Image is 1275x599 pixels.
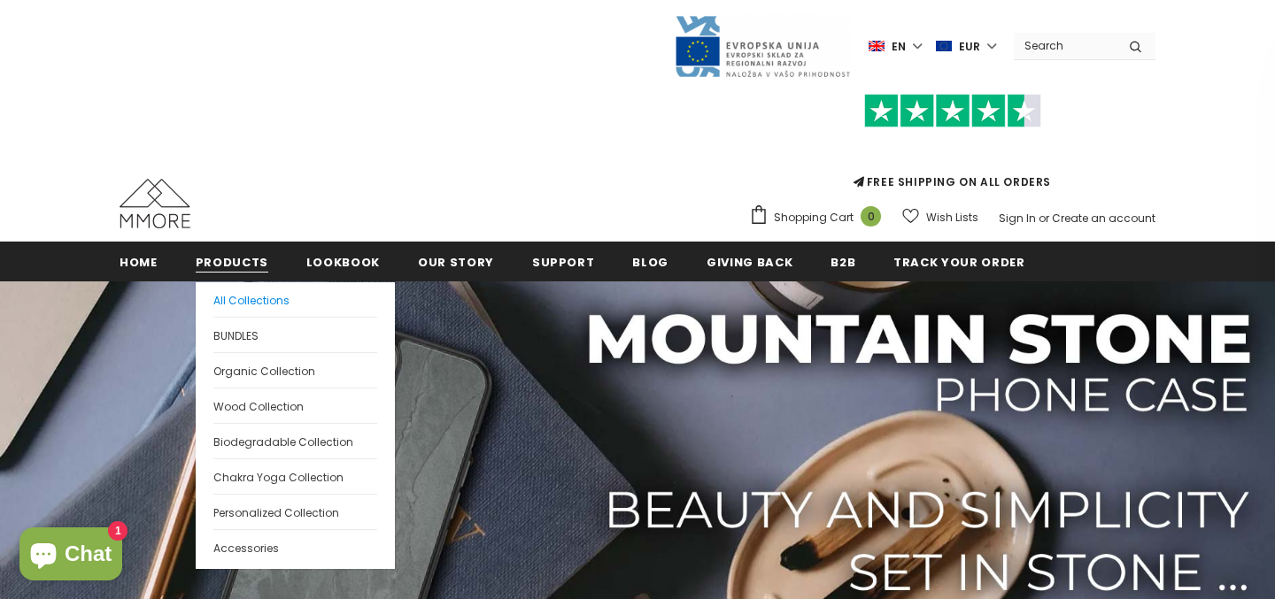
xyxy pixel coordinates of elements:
[959,38,980,56] span: EUR
[869,39,885,54] img: i-lang-1.png
[532,242,595,281] a: support
[831,254,855,271] span: B2B
[902,202,978,233] a: Wish Lists
[893,254,1024,271] span: Track your order
[14,527,127,585] inbox-online-store-chat: Shopify online store chat
[213,434,353,449] span: Biodegradable Collection
[213,423,377,458] a: Biodegradable Collection
[213,470,344,485] span: Chakra Yoga Collection
[999,211,1036,226] a: Sign In
[861,206,881,227] span: 0
[120,179,190,228] img: MMORE Cases
[120,254,158,271] span: Home
[120,242,158,281] a: Home
[774,209,854,227] span: Shopping Cart
[418,242,494,281] a: Our Story
[926,209,978,227] span: Wish Lists
[1014,33,1116,58] input: Search Site
[213,541,279,556] span: Accessories
[749,204,890,231] a: Shopping Cart 0
[632,242,668,281] a: Blog
[213,328,259,343] span: BUNDLES
[749,127,1155,173] iframe: Customer reviews powered by Trustpilot
[196,254,268,271] span: Products
[831,242,855,281] a: B2B
[213,458,377,494] a: Chakra Yoga Collection
[213,399,304,414] span: Wood Collection
[213,388,377,423] a: Wood Collection
[213,494,377,529] a: Personalized Collection
[213,529,377,564] a: Accessories
[213,505,339,520] span: Personalized Collection
[213,317,377,352] a: BUNDLES
[1052,211,1155,226] a: Create an account
[893,242,1024,281] a: Track your order
[674,14,851,79] img: Javni Razpis
[1039,211,1049,226] span: or
[306,242,380,281] a: Lookbook
[418,254,494,271] span: Our Story
[306,254,380,271] span: Lookbook
[632,254,668,271] span: Blog
[674,38,851,53] a: Javni Razpis
[749,102,1155,189] span: FREE SHIPPING ON ALL ORDERS
[196,242,268,281] a: Products
[864,94,1041,128] img: Trust Pilot Stars
[213,282,377,317] a: All Collections
[532,254,595,271] span: support
[707,254,792,271] span: Giving back
[213,352,377,388] a: Organic Collection
[213,293,290,308] span: All Collections
[707,242,792,281] a: Giving back
[892,38,906,56] span: en
[213,364,315,379] span: Organic Collection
